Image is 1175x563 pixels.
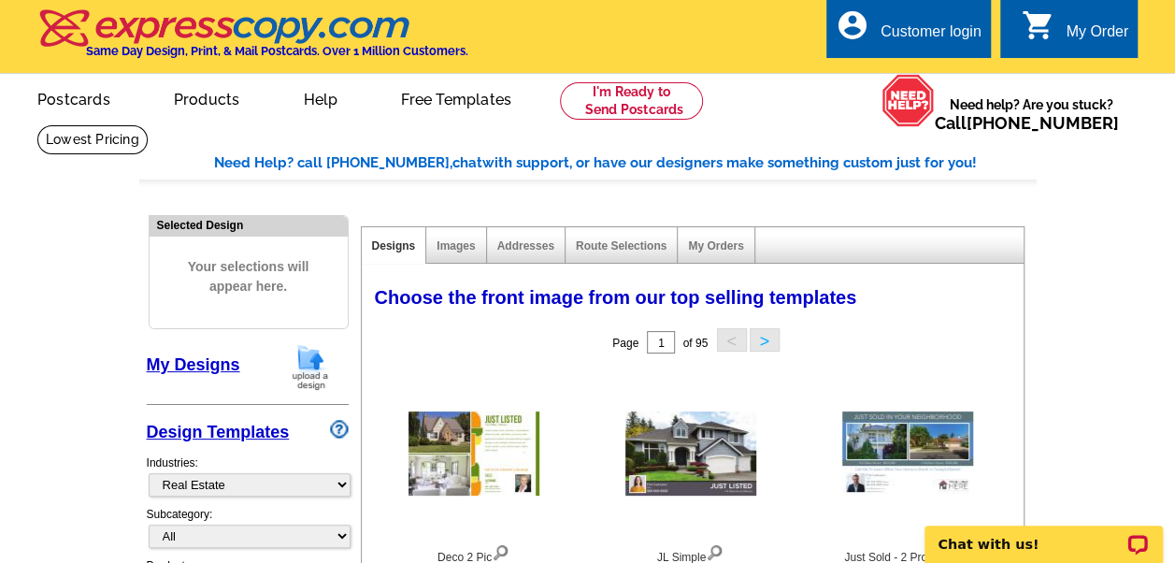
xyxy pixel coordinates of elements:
span: chat [452,154,482,171]
img: view design details [492,541,509,561]
img: Just Sold - 2 Property [842,411,973,496]
a: Same Day Design, Print, & Mail Postcards. Over 1 Million Customers. [37,22,468,58]
span: Page [612,337,638,350]
img: view design details [706,541,724,561]
a: My Designs [147,355,240,374]
div: Selected Design [150,216,348,234]
a: shopping_cart My Order [1021,21,1128,44]
a: Design Templates [147,423,290,441]
a: Designs [372,239,416,253]
button: < [717,328,747,352]
a: Postcards [7,76,140,120]
a: [PHONE_NUMBER] [967,113,1119,133]
img: upload-design [286,343,335,391]
div: Need Help? call [PHONE_NUMBER], with support, or have our designers make something custom just fo... [214,152,1037,174]
a: My Orders [688,239,743,253]
a: Addresses [497,239,554,253]
a: Images [437,239,475,253]
a: Products [144,76,270,120]
img: Deco 2 Pic [408,411,539,496]
span: of 95 [682,337,708,350]
span: Your selections will appear here. [164,238,334,315]
button: > [750,328,780,352]
h4: Same Day Design, Print, & Mail Postcards. Over 1 Million Customers. [86,44,468,58]
a: Help [273,76,367,120]
div: Customer login [881,23,982,50]
a: Route Selections [576,239,666,253]
span: Need help? Are you stuck? [935,95,1128,133]
img: JL Simple [625,411,756,496]
img: design-wizard-help-icon.png [330,420,349,439]
i: shopping_cart [1021,8,1054,42]
iframe: LiveChat chat widget [912,504,1175,563]
a: Free Templates [371,76,541,120]
span: Call [935,113,1119,133]
img: help [881,74,935,126]
div: Industries: [147,445,349,506]
div: Subcategory: [147,506,349,557]
div: My Order [1066,23,1128,50]
i: account_circle [836,8,869,42]
a: account_circle Customer login [836,21,982,44]
span: Choose the front image from our top selling templates [375,287,857,308]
